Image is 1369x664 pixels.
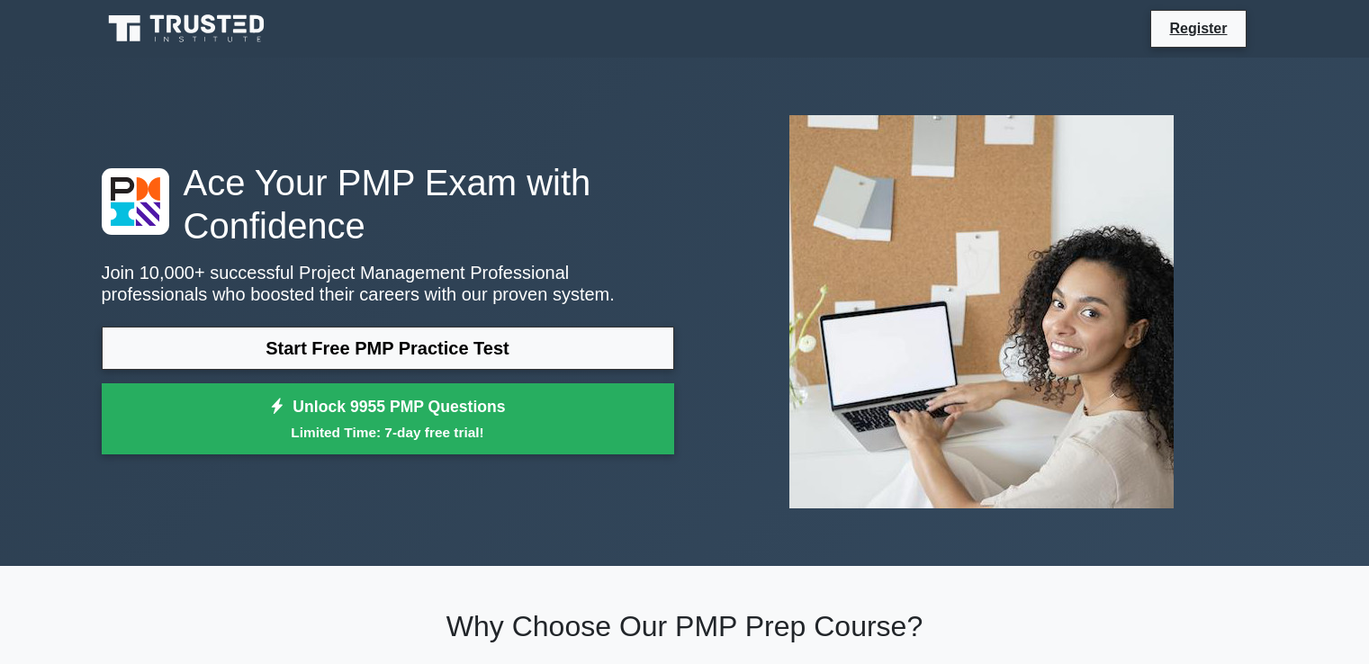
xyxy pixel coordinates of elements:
[1158,17,1238,40] a: Register
[102,161,674,247] h1: Ace Your PMP Exam with Confidence
[102,383,674,455] a: Unlock 9955 PMP QuestionsLimited Time: 7-day free trial!
[124,422,652,443] small: Limited Time: 7-day free trial!
[102,327,674,370] a: Start Free PMP Practice Test
[102,609,1268,643] h2: Why Choose Our PMP Prep Course?
[102,262,674,305] p: Join 10,000+ successful Project Management Professional professionals who boosted their careers w...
